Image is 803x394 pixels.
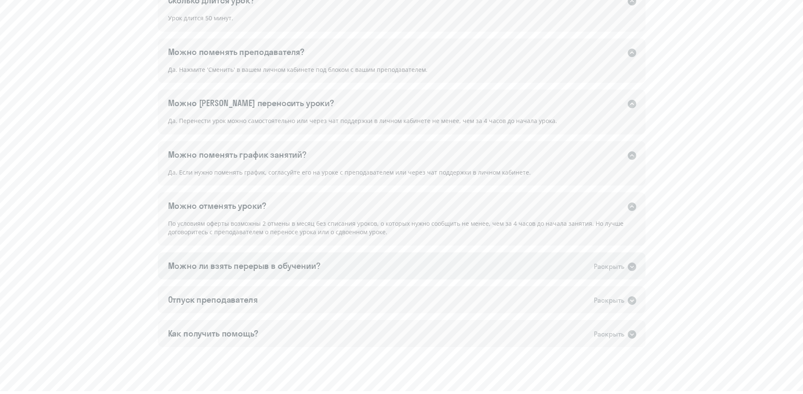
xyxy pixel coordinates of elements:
div: Да. Нажмите 'Сменить' в вашем личном кабинете под блоком с вашим преподавателем. [158,65,646,83]
div: Да. Если нужно поменять график, согласуйте его на уроке с преподавателем или через чат поддержки ... [158,167,646,186]
div: Можно поменять график занятий? [168,149,307,161]
div: Как получить помощь? [168,328,258,339]
div: Можно отменять уроки? [168,200,266,212]
div: Да. Перенести урок можно самостоятельно или через чат поддержки в личном кабинете не менее, чем з... [158,116,646,134]
div: Можно поменять преподавателя? [168,46,305,58]
div: Можно [PERSON_NAME] переносить уроки? [168,97,334,109]
div: Урок длится 50 минут. [158,13,646,32]
div: Можно ли взять перерыв в обучении? [168,260,320,272]
div: По условиям оферты возможны 2 отмены в месяц без списания уроков, о которых нужно сообщить не мен... [158,219,646,245]
div: Раскрыть [594,295,624,306]
div: Раскрыть [594,261,624,272]
div: Раскрыть [594,329,624,339]
div: Отпуск преподавателя [168,294,258,306]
